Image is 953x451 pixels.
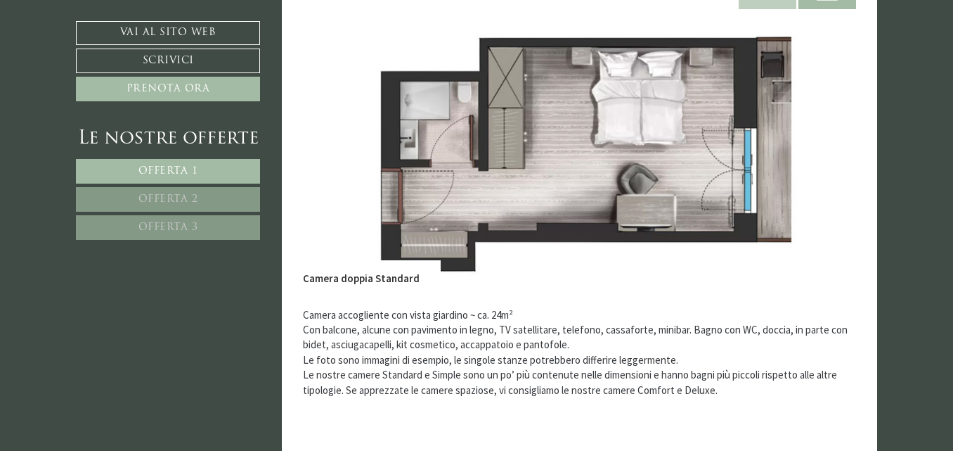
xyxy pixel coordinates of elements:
[138,166,198,177] span: Offerta 1
[21,40,186,51] div: Montis – Active Nature Spa
[303,307,857,398] p: Camera accogliente con vista giardino ~ ca. 24m² Con balcone, alcune con pavimento in legno, TV s...
[138,222,198,233] span: Offerta 3
[328,130,342,165] button: Previous
[76,49,260,73] a: Scrivici
[138,194,198,205] span: Offerta 2
[76,77,260,101] a: Prenota ora
[21,65,186,75] small: 16:03
[303,260,441,286] div: Camera doppia Standard
[76,126,260,152] div: Le nostre offerte
[76,21,260,45] a: Vai al sito web
[817,130,831,165] button: Next
[11,37,193,77] div: Buon giorno, come possiamo aiutarla?
[303,9,857,286] img: image
[254,11,301,33] div: [DATE]
[477,371,555,395] button: Invia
